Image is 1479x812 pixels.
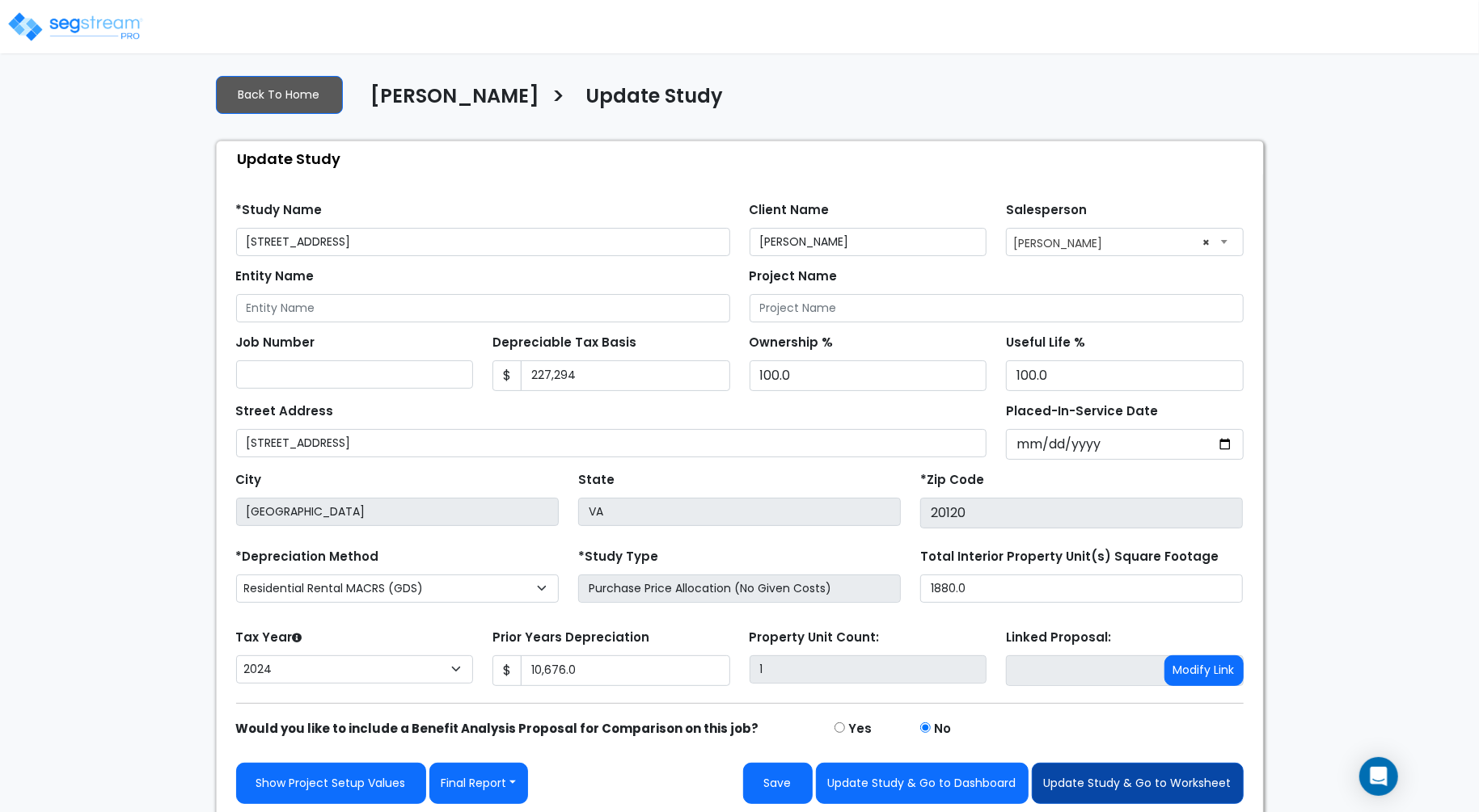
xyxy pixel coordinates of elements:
label: *Study Name [236,201,323,220]
img: logo_pro_r.png [6,11,144,43]
label: Linked Proposal: [1006,629,1111,647]
h3: > [552,83,566,115]
label: City [236,471,262,490]
span: $ [492,360,522,391]
label: Street Address [236,402,334,421]
label: Salesperson [1006,201,1087,220]
label: Yes [848,720,872,738]
input: Ownership [750,360,987,391]
a: Back To Home [216,76,343,114]
label: Property Unit Count: [750,629,880,647]
input: Project Name [750,294,1244,322]
label: Placed-In-Service Date [1006,402,1158,421]
button: Update Study & Go to Worksheet [1032,763,1244,804]
label: State [578,471,615,490]
button: Update Study & Go to Dashboard [816,763,1029,804]
input: 0.00 [521,655,730,686]
span: × [1203,231,1211,254]
label: Ownership % [750,334,834,352]
input: total square foot [920,574,1243,603]
label: Depreciable Tax Basis [492,334,636,352]
span: Asher Fried [1006,228,1244,256]
button: Modify Link [1164,655,1244,686]
div: Open Intercom Messenger [1359,757,1398,796]
label: Job Number [236,334,315,352]
label: Project Name [750,267,838,286]
label: Entity Name [236,267,315,286]
input: Depreciation [1006,360,1244,391]
div: Update Study [225,141,1263,176]
input: Client Name [750,228,987,256]
input: Study Name [236,228,730,256]
label: No [934,720,951,738]
label: *Depreciation Method [236,548,379,566]
label: Tax Year [236,629,302,647]
label: *Study Type [578,548,658,566]
label: Prior Years Depreciation [492,629,649,647]
label: Total Interior Property Unit(s) Square Footage [920,548,1219,566]
input: 0.00 [521,360,730,391]
a: [PERSON_NAME] [359,85,540,119]
button: Final Report [429,763,529,804]
a: Show Project Setup Values [236,763,426,804]
label: Useful Life % [1006,334,1085,352]
label: *Zip Code [920,471,984,490]
input: Entity Name [236,294,730,322]
span: Asher Fried [1007,229,1243,255]
h4: Update Study [586,85,724,112]
input: Zip Code [920,498,1243,528]
strong: Would you like to include a Benefit Analysis Proposal for Comparison on this job? [236,720,759,737]
a: Update Study [574,85,724,119]
button: Save [743,763,813,804]
h4: [PERSON_NAME] [371,85,540,112]
input: Street Address [236,429,987,457]
input: Building Count [750,655,987,684]
span: $ [492,655,522,686]
label: Client Name [750,201,830,220]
